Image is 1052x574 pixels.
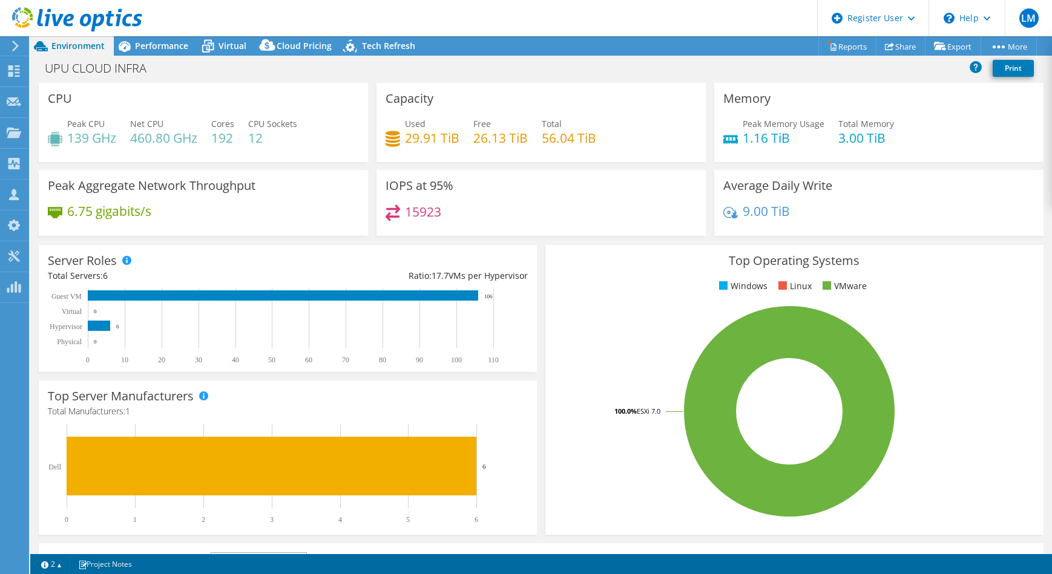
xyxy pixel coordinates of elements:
[835,552,934,566] li: Network Throughput
[406,515,410,524] text: 5
[342,356,349,364] text: 70
[740,552,788,566] li: Memory
[62,307,82,316] text: Virtual
[925,37,981,56] a: Export
[405,205,441,218] h4: 15923
[51,40,105,51] span: Environment
[116,324,119,330] text: 6
[338,515,342,524] text: 4
[379,356,386,364] text: 80
[65,515,68,524] text: 0
[232,356,239,364] text: 40
[405,118,426,129] span: Used
[219,40,246,51] span: Virtual
[743,118,824,129] span: Peak Memory Usage
[67,118,105,129] span: Peak CPU
[86,356,90,364] text: 0
[33,556,70,572] a: 2
[838,131,894,145] h4: 3.00 TiB
[981,37,1037,56] a: More
[542,118,562,129] span: Total
[432,270,449,281] span: 17.7
[130,118,163,129] span: Net CPU
[67,204,151,218] h4: 6.75 gigabits/s
[48,254,117,267] h3: Server Roles
[130,131,197,145] h4: 460.80 GHz
[942,552,987,566] li: Latency
[796,552,827,566] li: CPU
[451,356,462,364] text: 100
[48,405,528,418] h4: Total Manufacturers:
[473,118,491,129] span: Free
[121,356,128,364] text: 10
[277,40,332,51] span: Cloud Pricing
[57,338,82,346] text: Physical
[488,356,499,364] text: 110
[944,13,955,24] svg: \n
[268,356,275,364] text: 50
[211,131,234,145] h4: 192
[48,179,255,192] h3: Peak Aggregate Network Throughput
[50,322,82,331] text: Hypervisor
[211,118,234,129] span: Cores
[838,118,894,129] span: Total Memory
[48,269,288,282] div: Total Servers:
[723,92,771,105] h3: Memory
[195,356,202,364] text: 30
[211,553,306,567] span: IOPS
[723,179,832,192] h3: Average Daily Write
[67,131,116,145] h4: 139 GHz
[248,118,297,129] span: CPU Sockets
[386,92,433,105] h3: Capacity
[248,131,297,145] h4: 12
[820,279,867,293] li: VMware
[542,131,596,145] h4: 56.04 TiB
[1019,8,1039,28] span: LM
[48,92,72,105] h3: CPU
[270,515,274,524] text: 3
[94,339,97,345] text: 0
[995,552,1028,566] li: IOPS
[103,270,108,281] span: 6
[993,60,1034,77] a: Print
[51,292,82,301] text: Guest VM
[716,279,768,293] li: Windows
[554,254,1034,267] h3: Top Operating Systems
[305,356,312,364] text: 60
[637,406,660,416] tspan: ESXi 7.0
[48,463,61,471] text: Dell
[39,62,165,75] h1: UPU CLOUD INFRA
[475,515,478,524] text: 6
[405,131,459,145] h4: 29.91 TiB
[614,406,637,416] tspan: 100.0%
[484,293,493,299] text: 106
[158,356,165,364] text: 20
[482,463,486,470] text: 6
[818,37,876,56] a: Reports
[876,37,925,56] a: Share
[133,515,137,524] text: 1
[362,40,415,51] span: Tech Refresh
[416,356,423,364] text: 90
[70,556,140,572] a: Project Notes
[743,204,790,218] h4: 9.00 TiB
[743,131,824,145] h4: 1.16 TiB
[473,131,528,145] h4: 26.13 TiB
[94,308,97,315] text: 0
[288,269,527,282] div: Ratio: VMs per Hypervisor
[202,515,205,524] text: 2
[125,405,130,417] span: 1
[386,179,453,192] h3: IOPS at 95%
[135,40,188,51] span: Performance
[775,279,812,293] li: Linux
[48,390,194,403] h3: Top Server Manufacturers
